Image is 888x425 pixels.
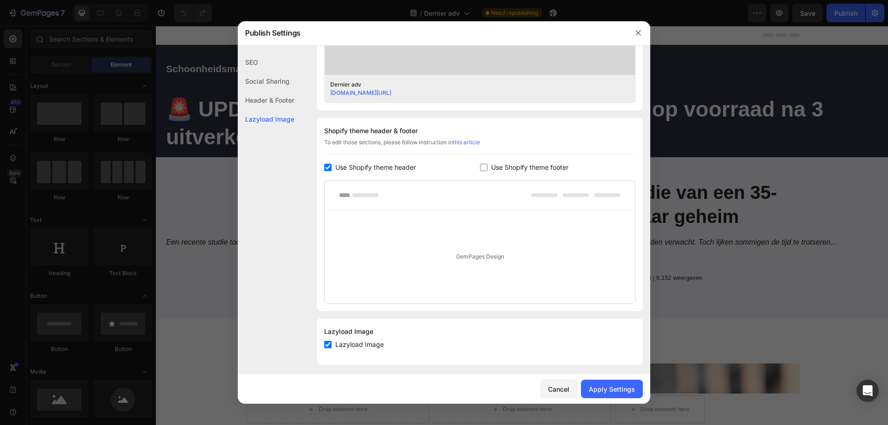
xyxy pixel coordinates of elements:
span: Lazyload Image [335,339,384,350]
a: [DOMAIN_NAME][URL] [330,89,391,96]
div: GemPages Design [325,210,635,303]
div: Drop element here [485,380,534,387]
img: gempages_581818664982938356-160579e0-b5d5-4efe-80d5-7074951e9482.png [185,243,203,261]
div: To edit those sections, please follow instruction in [324,138,635,154]
a: this article [453,139,480,146]
button: Apply Settings [581,380,643,398]
button: Cancel [540,380,577,398]
strong: Door [PERSON_NAME] [208,248,289,256]
div: Cancel [548,384,569,394]
div: Publish Settings [238,21,626,45]
div: Apply Settings [589,384,635,394]
span: Use Shopify theme footer [491,162,568,173]
div: Drop element here [313,248,362,256]
div: Header & Footer [238,91,294,110]
i: Een recente studie toont aan dat [10,212,117,220]
img: image_demo.jpg [373,234,410,271]
strong: 82% van de [DEMOGRAPHIC_DATA] vrouwen boven de 45 hun huid sneller zien verouderen [119,212,442,220]
div: Drop element here [163,380,212,387]
div: Lazyload Image [324,326,635,337]
div: SEO [238,53,294,72]
h1: Op 52-jarige leeftijd ziet haar huid eruit als die van een 35-jarige: dermatoloog onthult eindeli... [89,154,644,203]
div: Drop element here [347,380,396,387]
div: Dernier adv [330,80,615,89]
span: Use Shopify theme header [335,162,416,173]
div: Social Sharing [238,72,294,91]
div: Open Intercom Messenger [857,380,879,402]
strong: 🚨 UPDATE: Naturaya Verjongende Olie is weer op voorraad na 3 uitverkochte periodes. [10,71,667,123]
div: Lazyload Image [238,110,294,129]
div: Shopify theme header & footer [324,125,635,136]
i: dan ze ooit hadden verwacht. Toch lijken sommigen de tijd te trotseren... [444,212,681,220]
strong: Schoonheidsmagazine™ [10,37,125,48]
u: Het stille drama van huidveroudering na je 45e [90,316,253,324]
p: Laatst bijgewerkt: mei 2024 | 8.152 weergaven [422,248,547,256]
